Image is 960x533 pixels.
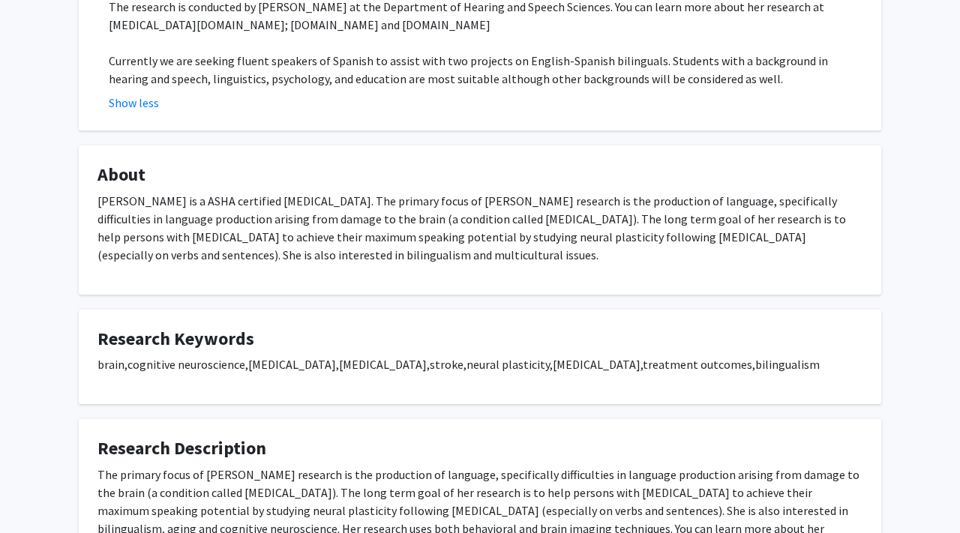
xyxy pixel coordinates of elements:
iframe: Chat [11,466,64,522]
p: [PERSON_NAME] is a ASHA certified [MEDICAL_DATA]. The primary focus of [PERSON_NAME] research is ... [97,192,862,264]
h4: Research Keywords [97,328,862,350]
button: Show less [109,94,159,112]
span: neural plasticity, [466,357,553,372]
span: bilingualism [755,357,820,372]
span: cognitive neuroscience, [127,357,248,372]
h4: Research Description [97,438,862,460]
span: treatment outcomes, [643,357,755,372]
span: brain, [97,357,127,372]
span: [MEDICAL_DATA], [339,357,430,372]
h4: About [97,164,862,186]
span: stroke, [430,357,466,372]
span: [MEDICAL_DATA], [248,357,339,372]
p: Currently we are seeking fluent speakers of Spanish to assist with two projects on English-Spanis... [109,52,862,88]
span: [MEDICAL_DATA], [553,357,643,372]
